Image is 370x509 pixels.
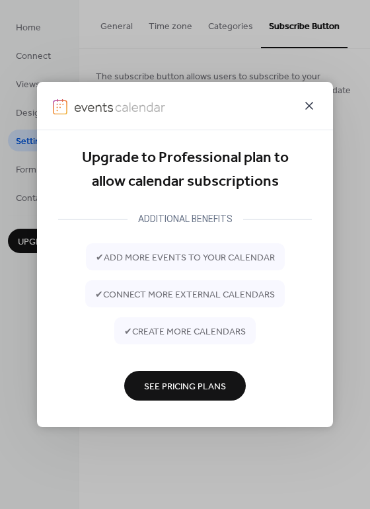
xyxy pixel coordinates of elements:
span: ✔ add more events to your calendar [96,251,275,264]
img: logo-type [74,99,165,115]
img: logo-icon [53,99,67,115]
span: ✔ create more calendars [124,325,246,338]
div: Upgrade to Professional plan to allow calendar subscriptions [58,146,312,194]
span: See Pricing Plans [144,379,226,393]
div: ADDITIONAL BENEFITS [128,211,243,227]
span: ✔ connect more external calendars [95,288,275,301]
button: See Pricing Plans [124,371,246,401]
